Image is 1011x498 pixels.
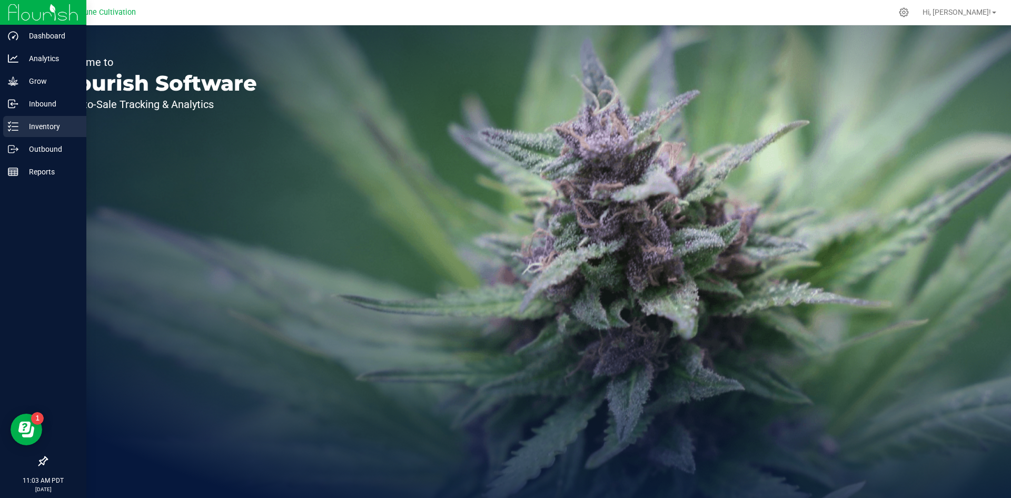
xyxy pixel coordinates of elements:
[57,57,257,67] p: Welcome to
[8,99,18,109] inline-svg: Inbound
[18,30,82,42] p: Dashboard
[18,165,82,178] p: Reports
[8,144,18,154] inline-svg: Outbound
[8,76,18,86] inline-svg: Grow
[18,97,82,110] p: Inbound
[5,485,82,493] p: [DATE]
[18,75,82,87] p: Grow
[8,167,18,177] inline-svg: Reports
[11,414,42,445] iframe: Resource center
[8,53,18,64] inline-svg: Analytics
[31,412,44,425] iframe: Resource center unread badge
[57,99,257,110] p: Seed-to-Sale Tracking & Analytics
[18,120,82,133] p: Inventory
[897,7,910,17] div: Manage settings
[57,73,257,94] p: Flourish Software
[5,476,82,485] p: 11:03 AM PDT
[8,121,18,132] inline-svg: Inventory
[923,8,991,16] span: Hi, [PERSON_NAME]!
[18,143,82,155] p: Outbound
[80,8,136,17] span: Dune Cultivation
[8,31,18,41] inline-svg: Dashboard
[18,52,82,65] p: Analytics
